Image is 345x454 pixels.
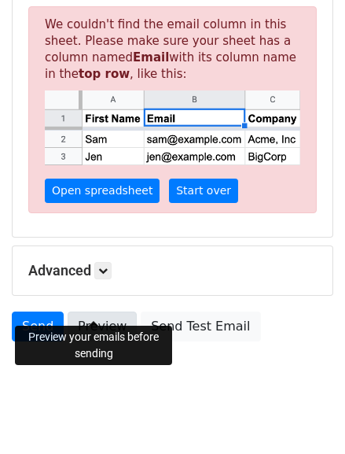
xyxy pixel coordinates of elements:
strong: Email [133,50,169,65]
h5: Advanced [28,262,317,279]
strong: top row [79,67,130,81]
a: Start over [169,179,238,203]
a: Open spreadsheet [45,179,160,203]
a: Send [12,312,64,341]
p: We couldn't find the email column in this sheet. Please make sure your sheet has a column named w... [28,6,317,213]
a: Preview [68,312,137,341]
iframe: Chat Widget [266,378,345,454]
img: google_sheets_email_column-fe0440d1484b1afe603fdd0efe349d91248b687ca341fa437c667602712cb9b1.png [45,90,300,165]
div: Widget de chat [266,378,345,454]
div: Preview your emails before sending [15,326,172,365]
a: Send Test Email [141,312,260,341]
